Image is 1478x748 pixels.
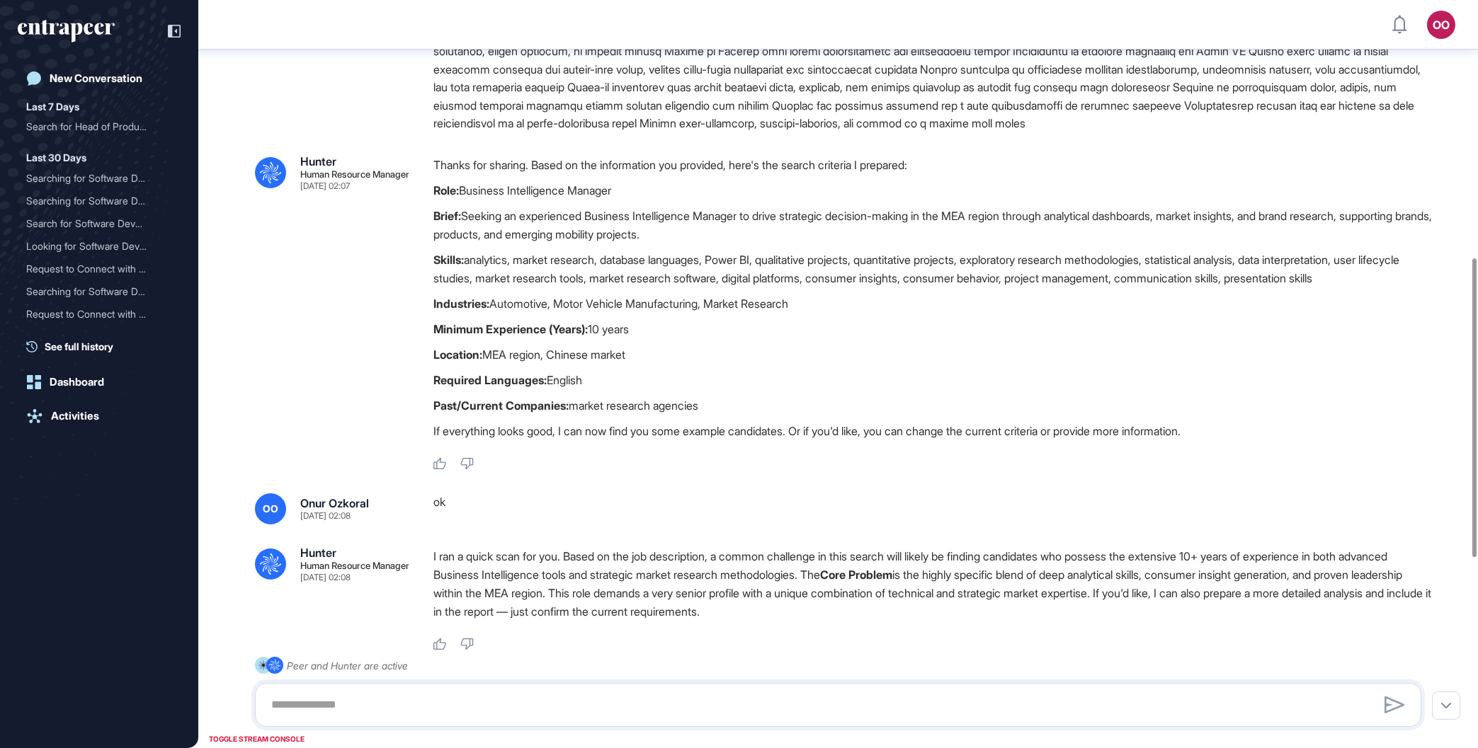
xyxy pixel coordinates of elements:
div: Human Resource Manager [300,170,409,179]
strong: Required Languages: [433,373,547,387]
div: Request to Connect with Hunter [26,303,172,326]
p: 10 years [433,320,1433,338]
div: [DATE] 02:08 [300,573,351,582]
a: New Conversation [18,64,181,93]
div: entrapeer-logo [18,20,115,42]
div: Looking for Software Deve... [26,235,161,258]
div: Activities [51,410,99,422]
strong: Industries: [433,297,489,311]
div: Request to Connect with Hunter [26,258,172,280]
div: Searching for Software De... [26,167,161,190]
div: Hunter [300,547,336,558]
div: Request to Connect with H... [26,258,161,280]
p: Thanks for sharing. Based on the information you provided, here's the search criteria I prepared: [433,156,1433,174]
div: Last 7 Days [26,98,79,115]
div: Onur Ozkoral [300,497,369,509]
p: Business Intelligence Manager [433,181,1433,200]
div: Last 30 Days [26,149,86,166]
strong: Role: [433,183,459,197]
span: OO [263,503,278,514]
p: Seeking an experienced Business Intelligence Manager to drive strategic decision-making in the ME... [433,207,1433,243]
div: Search for Head of Produc... [26,115,161,138]
div: TOGGLE STREAM CONSOLE [205,730,308,748]
div: Human Resource Manager [300,561,409,570]
div: Search for Software Devel... [26,212,161,235]
strong: Minimum Experience (Years): [433,322,588,336]
p: I ran a quick scan for you. Based on the job description, a common challenge in this search will ... [433,547,1433,621]
span: See full history [45,339,113,354]
strong: Past/Current Companies: [433,398,569,413]
div: Searching for Software De... [26,280,161,303]
p: If everything looks good, I can now find you some example candidates. Or if you'd like, you can c... [433,422,1433,440]
div: New Conversation [50,72,142,85]
div: Search for Software Developers with Banking or Finance Experience in Turkiye (Max 5 Years Experie... [26,212,172,235]
strong: Core Problem [820,568,892,582]
div: Request to Connect with H... [26,326,161,348]
strong: Skills: [433,253,464,267]
p: MEA region, Chinese market [433,345,1433,364]
div: Looking for Software Developers with Banking or Finance Experience in Turkiye (Max 5 Years) [26,235,172,258]
div: Searching for Software De... [26,190,161,212]
div: Request to Connect with Hunter [26,326,172,348]
div: Hunter [300,156,336,167]
div: ok [433,493,1433,524]
p: analytics, market research, database languages, Power BI, qualitative projects, quantitative proj... [433,251,1433,287]
p: market research agencies [433,396,1433,415]
a: Dashboard [18,368,181,396]
div: Searching for Software Developers with Banking or Finance Experience in Turkiye (Max 5 Years Expe... [26,280,172,303]
p: English [433,371,1433,389]
div: Request to Connect with H... [26,303,161,326]
a: Activities [18,402,181,430]
button: OO [1427,11,1455,39]
div: Searching for Software Developers with AI Background in Ottawa who Speak Turkish [26,190,172,212]
div: [DATE] 02:08 [300,512,351,520]
div: Search for Head of Product Candidates from Entrapeer in San Francisco [26,115,172,138]
div: Dashboard [50,376,104,389]
div: [DATE] 02:07 [300,182,350,190]
p: Automotive, Motor Vehicle Manufacturing, Market Research [433,294,1433,313]
strong: Location: [433,347,482,362]
div: Searching for Software Developers with Banking or Finance Experience in Turkiye (Max 5 Years Expe... [26,167,172,190]
div: Peer and Hunter are active [287,657,408,674]
strong: Brief: [433,209,461,223]
a: See full history [26,339,181,354]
